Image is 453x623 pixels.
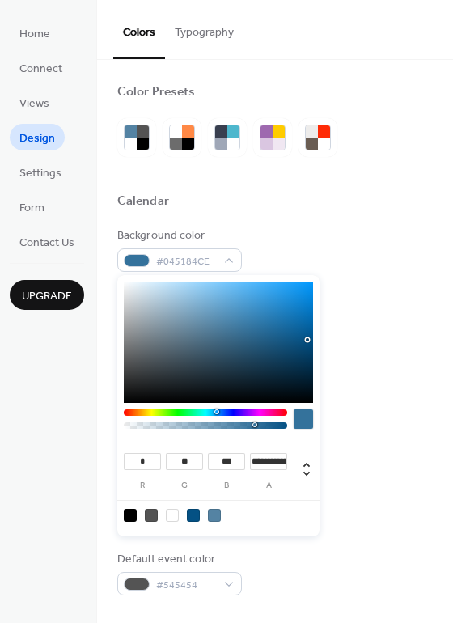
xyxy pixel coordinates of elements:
[10,280,84,310] button: Upgrade
[187,509,200,522] div: rgb(4, 81, 132)
[19,61,62,78] span: Connect
[10,124,65,150] a: Design
[117,193,169,210] div: Calendar
[22,288,72,305] span: Upgrade
[19,26,50,43] span: Home
[19,130,55,147] span: Design
[250,481,287,490] label: a
[166,509,179,522] div: rgb(255, 255, 255)
[10,159,71,185] a: Settings
[19,200,44,217] span: Form
[124,481,161,490] label: r
[19,95,49,112] span: Views
[124,509,137,522] div: rgb(0, 0, 0)
[10,193,54,220] a: Form
[145,509,158,522] div: rgb(84, 84, 84)
[117,84,195,101] div: Color Presets
[117,227,239,244] div: Background color
[156,577,216,594] span: #545454
[208,509,221,522] div: rgb(84, 131, 163)
[19,235,74,252] span: Contact Us
[10,19,60,46] a: Home
[10,54,72,81] a: Connect
[10,228,84,255] a: Contact Us
[156,253,216,270] span: #045184CE
[19,165,61,182] span: Settings
[166,481,203,490] label: g
[208,481,245,490] label: b
[117,551,239,568] div: Default event color
[10,89,59,116] a: Views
